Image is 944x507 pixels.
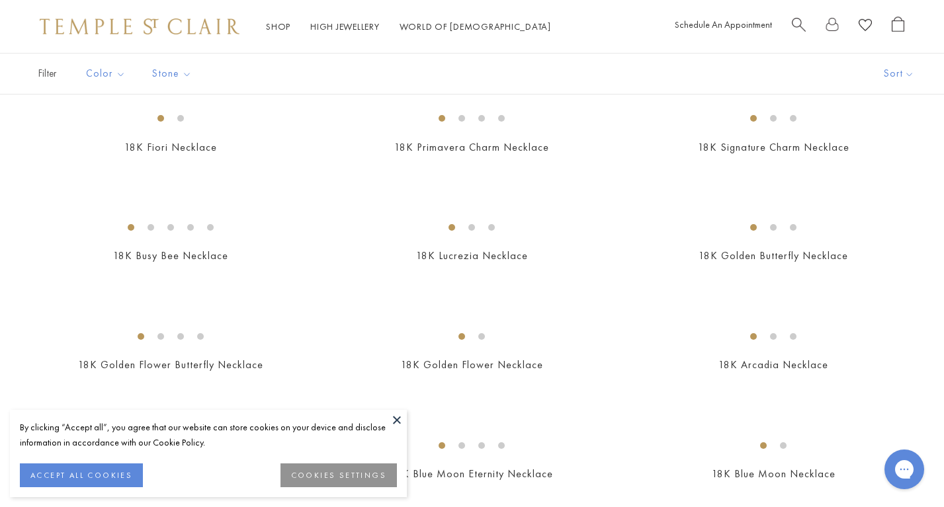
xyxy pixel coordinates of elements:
[266,20,290,32] a: ShopShop
[266,19,551,35] nav: Main navigation
[78,358,263,371] a: 18K Golden Flower Butterfly Necklace
[699,249,848,262] a: 18K Golden Butterfly Necklace
[675,19,772,30] a: Schedule An Appointment
[40,19,239,34] img: Temple St. Clair
[878,445,931,494] iframe: Gorgias live chat messenger
[76,59,136,89] button: Color
[792,17,806,37] a: Search
[892,17,904,37] a: Open Shopping Bag
[79,65,136,82] span: Color
[698,140,849,154] a: 18K Signature Charm Necklace
[20,420,397,450] div: By clicking “Accept all”, you agree that our website can store cookies on your device and disclos...
[416,249,528,262] a: 18K Lucrezia Necklace
[712,467,836,481] a: 18K Blue Moon Necklace
[854,54,944,94] button: Show sort by
[859,17,872,37] a: View Wishlist
[142,59,202,89] button: Stone
[280,463,397,487] button: COOKIES SETTINGS
[718,358,828,371] a: 18K Arcadia Necklace
[401,358,543,371] a: 18K Golden Flower Necklace
[394,140,549,154] a: 18K Primavera Charm Necklace
[113,249,228,262] a: 18K Busy Bee Necklace
[146,65,202,82] span: Stone
[390,467,553,481] a: 18K Blue Moon Eternity Necklace
[310,20,380,32] a: High JewelleryHigh Jewellery
[124,140,217,154] a: 18K Fiori Necklace
[20,463,143,487] button: ACCEPT ALL COOKIES
[400,20,551,32] a: World of [DEMOGRAPHIC_DATA]World of [DEMOGRAPHIC_DATA]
